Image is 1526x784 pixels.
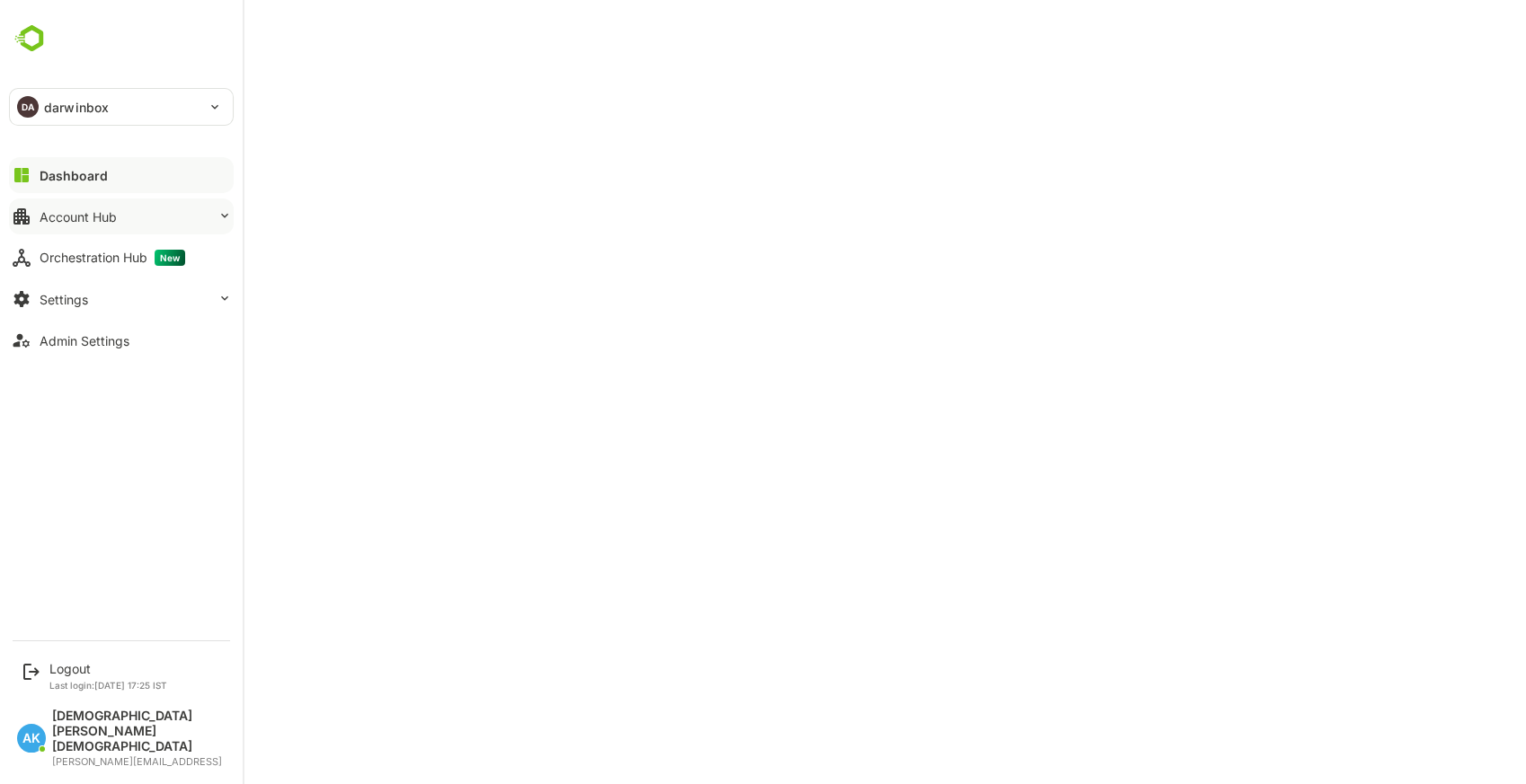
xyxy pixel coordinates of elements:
img: undefinedjpg [9,22,55,56]
div: Settings [40,292,88,307]
div: AK [17,724,46,753]
p: darwinbox [44,98,109,117]
div: [DEMOGRAPHIC_DATA][PERSON_NAME][DEMOGRAPHIC_DATA] [52,709,225,754]
button: Orchestration HubNew [9,240,234,276]
div: DA [17,96,39,118]
div: DAdarwinbox [10,89,233,125]
span: New [155,250,185,266]
button: Dashboard [9,157,234,193]
div: Orchestration Hub [40,250,185,266]
div: [PERSON_NAME][EMAIL_ADDRESS] [52,756,225,768]
button: Account Hub [9,198,234,234]
div: Logout [49,661,167,676]
p: Last login: [DATE] 17:25 IST [49,680,167,691]
div: Admin Settings [40,333,129,348]
div: Dashboard [40,168,108,183]
button: Settings [9,281,234,317]
div: Account Hub [40,209,117,225]
button: Admin Settings [9,322,234,358]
